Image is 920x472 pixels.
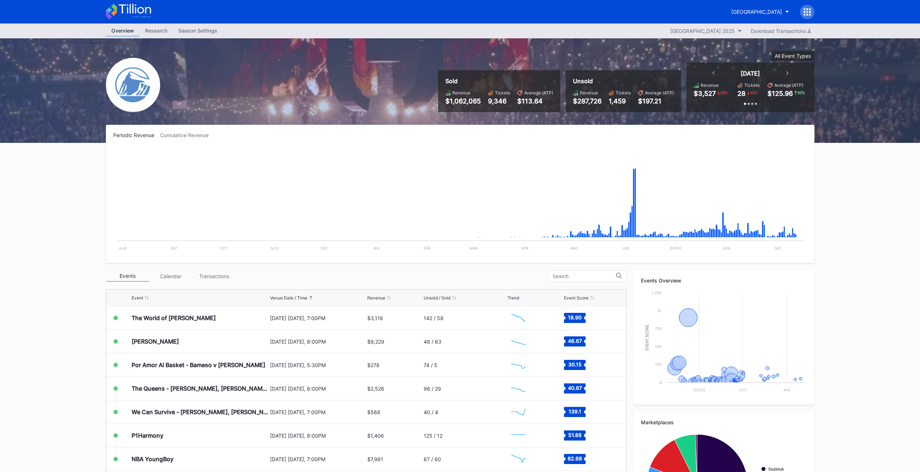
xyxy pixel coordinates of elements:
[424,315,444,321] div: 142 / 58
[132,408,268,416] div: We Can Survive - [PERSON_NAME], [PERSON_NAME], [PERSON_NAME], Goo Goo Dolls
[445,77,553,85] div: Sold
[723,246,730,250] text: Aug
[693,388,705,392] text: [DATE]
[739,388,746,392] text: Oct
[488,97,510,105] div: 9,346
[270,315,366,321] div: [DATE] [DATE], 7:00PM
[132,385,268,392] div: The Queens - [PERSON_NAME], [PERSON_NAME], [PERSON_NAME], and [PERSON_NAME]
[622,246,629,250] text: Jun
[508,295,519,301] div: Trend
[569,408,581,414] text: 139.1
[508,426,529,445] svg: Chart title
[751,28,811,34] div: Download Transactions
[367,409,380,415] div: $568
[767,90,793,97] div: $125.96
[508,450,529,468] svg: Chart title
[132,338,179,345] div: [PERSON_NAME]
[564,295,589,301] div: Event Score
[508,332,529,350] svg: Chart title
[424,409,438,415] div: 40 / 4
[132,314,216,322] div: The World of [PERSON_NAME]
[270,433,366,439] div: [DATE] [DATE], 8:00PM
[645,324,649,350] text: Event Score
[655,344,662,349] text: 500
[573,77,674,85] div: Unsold
[741,70,760,77] div: [DATE]
[568,432,582,438] text: 51.88
[553,273,616,279] input: Search
[424,386,441,392] div: 96 / 29
[193,271,236,282] div: Transactions
[669,246,681,250] text: [DATE]
[424,339,441,345] div: 48 / 63
[737,90,745,97] div: 28
[652,290,662,295] text: 1.25k
[367,339,384,345] div: $9,229
[132,455,174,463] div: NBA YoungBoy
[321,246,328,250] text: Dec
[616,90,631,95] div: Tickets
[771,51,814,61] button: All Event Types
[580,90,598,95] div: Revenue
[367,386,384,392] div: $2,526
[140,25,173,37] a: Research
[270,339,366,345] div: [DATE] [DATE], 8:00PM
[424,433,442,439] div: 125 / 12
[568,361,582,367] text: 30.15
[747,26,814,36] button: Download Transactions
[641,419,807,425] div: Marketplaces
[132,295,143,301] div: Event
[372,246,379,250] text: Jan
[568,455,582,462] text: 82.68
[768,467,784,471] text: StubHub
[570,246,578,250] text: May
[641,277,807,284] div: Events Overview
[106,58,160,112] img: Devils-Logo.png
[469,246,478,250] text: Mar
[645,90,674,95] div: Average (ATP)
[270,456,366,462] div: [DATE] [DATE], 7:00PM
[367,295,385,301] div: Revenue
[106,271,149,282] div: Events
[149,271,193,282] div: Calendar
[568,314,582,320] text: 18.90
[270,362,366,368] div: [DATE] [DATE], 5:30PM
[508,403,529,421] svg: Chart title
[452,90,470,95] div: Revenue
[524,90,553,95] div: Average (ATP)
[367,362,380,368] div: $278
[424,246,431,250] text: Feb
[655,362,662,366] text: 250
[655,326,662,331] text: 750
[270,386,366,392] div: [DATE] [DATE], 8:00PM
[573,97,602,105] div: $287,726
[173,25,223,36] div: Season Settings
[774,82,803,88] div: Average (ATP)
[113,147,807,256] svg: Chart title
[609,97,631,105] div: 1,459
[797,90,805,95] div: 92 %
[749,90,758,95] div: 64 %
[106,25,140,37] a: Overview
[667,26,745,36] button: [GEOGRAPHIC_DATA] 2025
[160,132,214,138] div: Cumulative Revenue
[657,309,662,313] text: 1k
[424,456,441,462] div: 67 / 60
[445,97,481,105] div: $1,062,065
[701,82,719,88] div: Revenue
[270,409,366,415] div: [DATE] [DATE], 7:00PM
[270,295,307,301] div: Venue Date / Time
[367,315,383,321] div: $3,116
[568,338,582,344] text: 46.67
[424,295,450,301] div: Unsold / Sold
[638,97,674,105] div: $197.21
[424,362,437,368] div: 74 / 5
[744,82,759,88] div: Tickets
[774,246,781,250] text: Sep
[731,9,782,15] div: [GEOGRAPHIC_DATA]
[694,90,716,97] div: $3,527
[726,5,795,18] button: [GEOGRAPHIC_DATA]
[521,246,529,250] text: Apr
[641,289,807,397] svg: Chart title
